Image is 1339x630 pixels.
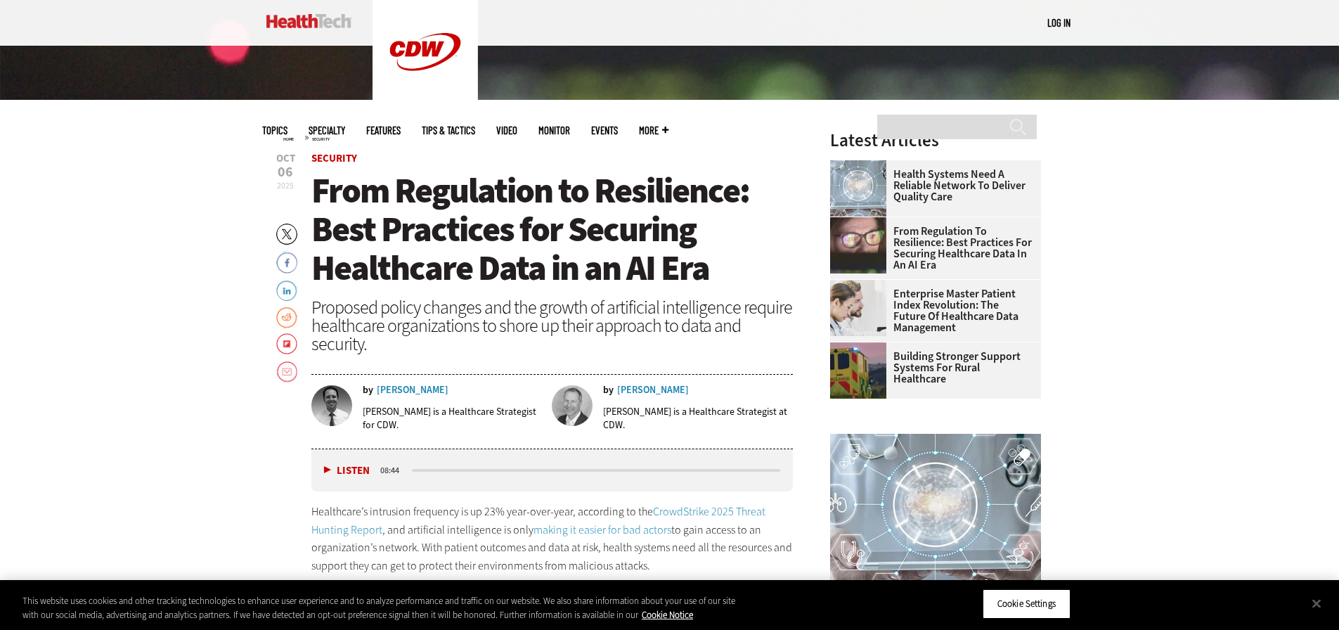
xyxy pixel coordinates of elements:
span: Topics [262,125,287,136]
a: Events [591,125,618,136]
span: by [363,385,373,395]
span: From Regulation to Resilience: Best Practices for Securing Healthcare Data in an AI Era [311,167,749,291]
p: [PERSON_NAME] is a Healthcare Strategist at CDW. [603,405,793,432]
h3: Latest Articles [830,131,1041,149]
span: 06 [276,165,295,179]
a: MonITor [538,125,570,136]
button: Listen [324,465,370,476]
img: ambulance driving down country road at sunset [830,342,886,399]
a: Features [366,125,401,136]
p: Healthcare’s intrusion frequency is up 23% year-over-year, according to the , and artificial inte... [311,503,794,574]
a: CrowdStrike 2025 Threat Hunting Report [311,504,765,537]
span: 2025 [277,180,294,191]
img: Home [266,14,351,28]
a: medical researchers look at data on desktop monitor [830,280,893,291]
a: From Regulation to Resilience: Best Practices for Securing Healthcare Data in an AI Era [830,226,1033,271]
div: media player [311,449,794,491]
a: CDW [373,93,478,108]
a: making it easier for bad actors [533,522,671,537]
a: Security [311,151,357,165]
img: woman wearing glasses looking at healthcare data on screen [830,217,886,274]
span: Oct [276,153,295,164]
a: Log in [1047,16,1070,29]
a: Healthcare networking [830,160,893,172]
p: [PERSON_NAME] is a Healthcare Strategist for CDW. [363,405,543,432]
a: Video [496,125,517,136]
a: Enterprise Master Patient Index Revolution: The Future of Healthcare Data Management [830,288,1033,333]
a: [PERSON_NAME] [617,385,689,395]
a: More information about your privacy [642,609,693,621]
div: duration [378,464,410,477]
a: ambulance driving down country road at sunset [830,342,893,354]
div: User menu [1047,15,1070,30]
a: Building Stronger Support Systems for Rural Healthcare [830,351,1033,385]
img: Healthcare networking [830,434,1041,592]
div: Proposed policy changes and the growth of artificial intelligence require healthcare organization... [311,298,794,353]
a: woman wearing glasses looking at healthcare data on screen [830,217,893,229]
img: Lee Pierce [311,385,352,426]
span: by [603,385,614,395]
img: medical researchers look at data on desktop monitor [830,280,886,336]
a: Tips & Tactics [422,125,475,136]
a: [PERSON_NAME] [377,385,448,395]
span: More [639,125,668,136]
img: Healthcare networking [830,160,886,217]
a: Health Systems Need a Reliable Network To Deliver Quality Care [830,169,1033,202]
button: Close [1301,588,1332,619]
div: This website uses cookies and other tracking technologies to enhance user experience and to analy... [22,594,737,622]
span: Specialty [309,125,345,136]
img: Benjamin Sokolow [552,385,593,426]
button: Cookie Settings [983,589,1070,619]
